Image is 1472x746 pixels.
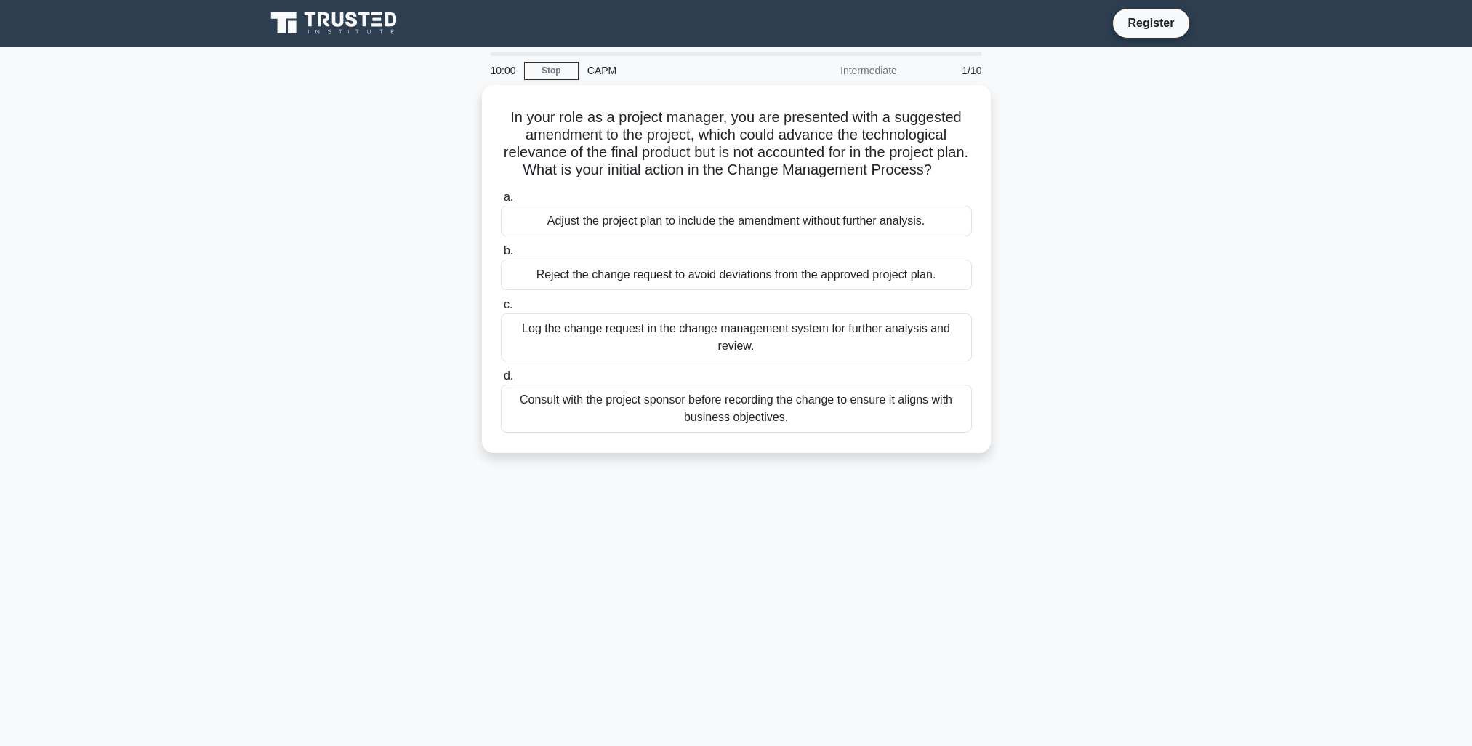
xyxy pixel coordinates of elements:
[501,385,972,433] div: Consult with the project sponsor before recording the change to ensure it aligns with business ob...
[482,56,524,85] div: 10:00
[779,56,906,85] div: Intermediate
[1119,14,1183,32] a: Register
[501,260,972,290] div: Reject the change request to avoid deviations from the approved project plan.
[504,369,513,382] span: d.
[579,56,779,85] div: CAPM
[501,313,972,361] div: Log the change request in the change management system for further analysis and review.
[501,206,972,236] div: Adjust the project plan to include the amendment without further analysis.
[504,298,512,310] span: c.
[906,56,991,85] div: 1/10
[524,62,579,80] a: Stop
[504,244,513,257] span: b.
[504,190,513,203] span: a.
[499,108,973,180] h5: In your role as a project manager, you are presented with a suggested amendment to the project, w...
